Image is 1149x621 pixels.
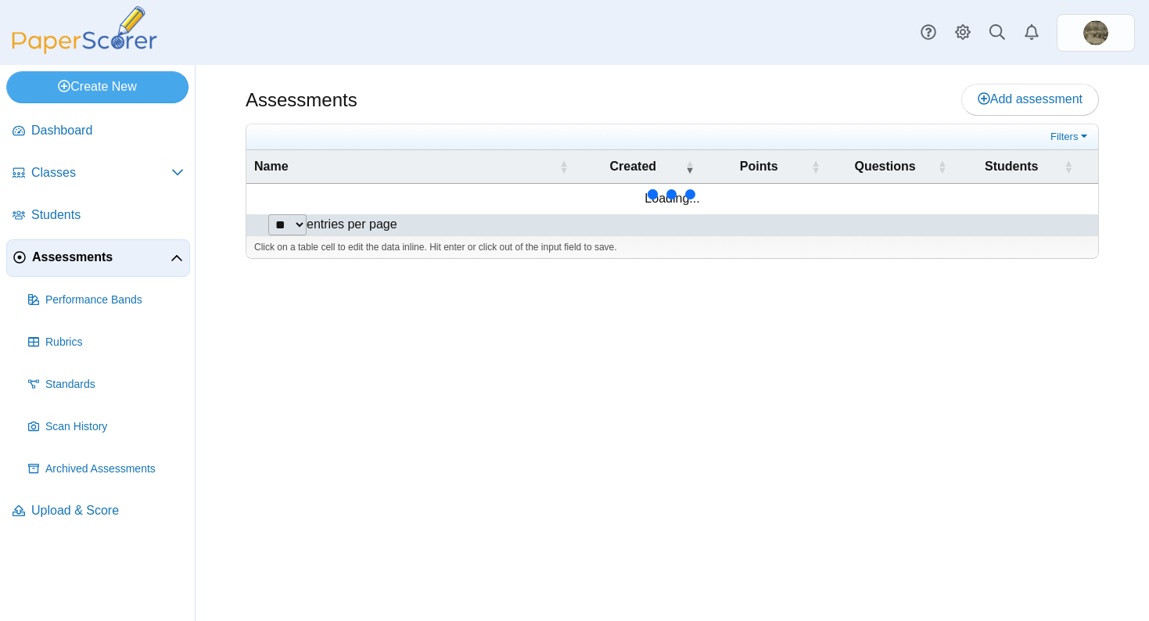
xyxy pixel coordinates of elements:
a: Assessments [6,239,190,277]
a: Standards [22,366,190,404]
a: Students [6,197,190,235]
label: entries per page [307,217,397,231]
a: ps.r9el1mAkgh8AtAA3 [1057,14,1135,52]
span: Upload & Score [31,502,184,519]
span: Students [985,160,1038,173]
span: Assessments [32,249,171,266]
a: Performance Bands [22,282,190,319]
a: Scan History [22,408,190,446]
span: Classes [31,164,171,181]
span: Questions [854,160,915,173]
span: Created : Activate to remove sorting [685,150,695,183]
span: Performance Bands [45,293,184,308]
a: Upload & Score [6,493,190,530]
span: Questions : Activate to sort [937,150,946,183]
a: Filters [1047,129,1094,145]
span: Students [31,206,184,224]
a: Create New [6,71,189,102]
span: Add assessment [978,92,1083,106]
a: PaperScorer [6,43,163,56]
span: Rubrics [45,335,184,350]
a: Alerts [1014,16,1049,50]
span: Students : Activate to sort [1064,150,1073,183]
h1: Assessments [246,87,357,113]
span: Scan History [45,419,184,435]
span: Rafael Gradilla [1083,20,1108,45]
span: Created [609,160,656,173]
span: Points [740,160,778,173]
a: Classes [6,155,190,192]
span: Archived Assessments [45,461,184,477]
td: Loading... [246,184,1098,214]
a: Add assessment [961,84,1099,115]
img: ps.r9el1mAkgh8AtAA3 [1083,20,1108,45]
span: Dashboard [31,122,184,139]
a: Archived Assessments [22,450,190,488]
span: Name : Activate to sort [559,150,569,183]
a: Dashboard [6,113,190,150]
img: PaperScorer [6,6,163,54]
a: Rubrics [22,324,190,361]
span: Points : Activate to sort [811,150,820,183]
span: Standards [45,377,184,393]
div: Click on a table cell to edit the data inline. Hit enter or click out of the input field to save. [246,235,1098,259]
span: Name [254,160,289,173]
